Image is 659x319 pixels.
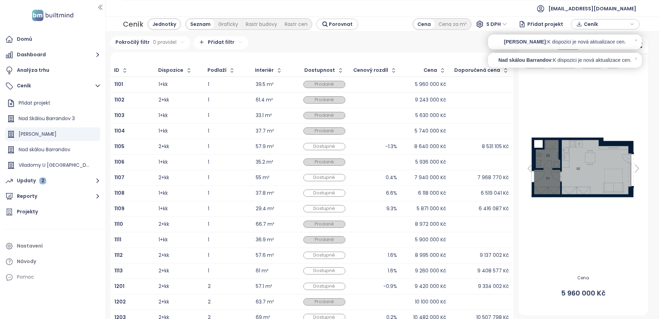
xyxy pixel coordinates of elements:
[523,275,644,281] span: Cena
[386,191,397,195] div: 6.6%
[114,253,123,258] a: 1112
[158,68,183,72] div: Dispozice
[303,267,345,274] div: Dostupné
[303,158,345,166] div: Prodané
[386,175,397,180] div: 0.4%
[256,253,274,258] div: 57.6 m²
[418,191,446,195] div: 6 118 000 Kč
[3,48,102,62] button: Dashboard
[186,19,214,29] div: Seznam
[5,112,100,126] div: Nad Skálou Barrandov 3
[5,143,100,157] div: Nad skálou Barrandov
[303,283,345,290] div: Dostupné
[110,36,190,49] div: Pokročilý filtr
[415,160,446,164] div: 5 936 000 Kč
[415,82,446,87] div: 5 960 000 Kč
[208,175,247,180] div: 1
[17,207,38,216] div: Projekty
[114,82,123,87] a: 1101
[17,257,36,266] div: Návody
[498,56,551,64] span: Nad skálou Barrandov
[414,144,446,149] div: 8 640 000 Kč
[208,284,247,289] div: 2
[281,19,311,29] div: Rastr cen
[208,160,247,164] div: 1
[417,206,446,211] div: 5 871 000 Kč
[551,56,631,64] p: : K dispozici je nová aktualizace cen.
[575,19,636,29] div: button
[19,130,57,138] div: [PERSON_NAME]
[114,298,126,305] b: 1202
[415,284,446,289] div: 9 420 000 Kč
[114,205,124,212] b: 1109
[256,129,274,133] div: 37.7 m²
[159,253,169,258] div: 2+kk
[256,222,274,226] div: 66.7 m²
[159,238,168,242] div: 1+kk
[114,144,124,149] a: 1105
[114,98,124,102] a: 1102
[316,19,358,30] button: Porovnat
[114,236,121,243] b: 1111
[30,8,75,22] img: logo
[504,38,546,46] span: [PERSON_NAME]
[159,175,169,180] div: 2+kk
[159,113,168,118] div: 1+kk
[208,113,247,118] div: 1
[114,206,124,211] a: 1109
[114,96,124,103] b: 1102
[424,68,437,72] div: Cena
[3,270,102,284] div: Pomoc
[256,98,273,102] div: 61.4 m²
[19,99,50,107] div: Přidat projekt
[385,144,397,149] div: -1.3%
[256,206,274,211] div: 29.4 m²
[303,190,345,197] div: Dostupné
[477,175,509,180] div: 7 968 770 Kč
[584,19,628,29] span: Ceník
[5,158,100,172] div: Viladomy U [GEOGRAPHIC_DATA]
[304,68,335,72] div: Dostupnost
[353,68,388,72] div: Cenový rozdíl
[17,35,32,43] div: Domů
[208,269,247,273] div: 1
[114,143,124,150] b: 1105
[17,242,43,250] div: Nastavení
[415,222,446,226] div: 8 972 000 Kč
[3,79,102,93] button: Ceník
[153,38,176,46] span: 0 pravidel
[159,222,169,226] div: 2+kk
[114,269,123,273] a: 1113
[415,269,446,273] div: 9 260 000 Kč
[303,81,345,88] div: Prodané
[114,129,125,133] a: 1104
[303,127,345,135] div: Prodané
[498,38,631,46] a: [PERSON_NAME]:K dispozici je nová aktualizace cen.
[194,36,248,49] div: Přidat filtr
[414,175,446,180] div: 7 940 000 Kč
[480,253,509,258] div: 9 137 002 Kč
[3,239,102,253] a: Nastavení
[415,238,446,242] div: 5 900 000 Kč
[114,300,126,304] a: 1202
[479,206,509,211] div: 6 416 087 Kč
[19,145,70,154] div: Nad skálou Barrandov
[3,205,102,219] a: Projekty
[208,300,247,304] div: 2
[159,191,168,195] div: 1+kk
[5,127,100,141] div: [PERSON_NAME]
[255,68,274,72] div: Interiér
[414,19,435,29] div: Cena
[114,68,119,72] div: ID
[114,284,124,289] a: 1201
[435,19,470,29] div: Cena za m²
[256,175,270,180] div: 55 m²
[415,129,446,133] div: 5 740 000 Kč
[303,252,345,259] div: Dostupné
[329,20,353,28] span: Porovnat
[546,38,626,46] p: : K dispozici je nová aktualizace cen.
[256,300,274,304] div: 63.7 m²
[548,0,636,17] span: [EMAIL_ADDRESS][DOMAIN_NAME]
